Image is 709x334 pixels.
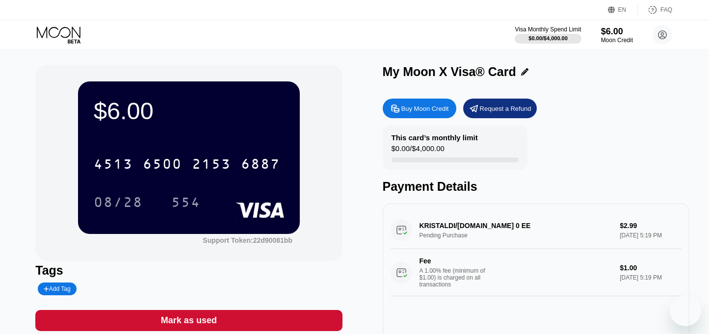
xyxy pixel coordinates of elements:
div: Request a Refund [463,99,537,118]
div: 2153 [192,157,231,173]
div: $0.00 / $4,000.00 [528,35,568,41]
div: 08/28 [86,190,150,214]
div: Fee [420,257,488,265]
div: Support Token: 22d90081bb [203,236,292,244]
div: Moon Credit [601,37,633,44]
div: 08/28 [94,196,143,211]
div: Mark as used [35,310,342,331]
div: Request a Refund [480,104,531,113]
div: A 1.00% fee (minimum of $1.00) is charged on all transactions [420,267,493,288]
div: $6.00 [601,26,633,37]
div: Buy Moon Credit [383,99,456,118]
div: Visa Monthly Spend Limit [515,26,581,33]
div: 6887 [241,157,280,173]
div: $1.00 [620,264,681,272]
div: FeeA 1.00% fee (minimum of $1.00) is charged on all transactions$1.00[DATE] 5:19 PM [391,249,682,296]
div: Payment Details [383,180,689,194]
div: [DATE] 5:19 PM [620,274,681,281]
div: Mark as used [161,315,217,326]
div: $6.00Moon Credit [601,26,633,44]
div: $0.00 / $4,000.00 [392,144,445,157]
div: 4513650021536887 [88,152,286,176]
div: Visa Monthly Spend Limit$0.00/$4,000.00 [515,26,581,44]
div: This card’s monthly limit [392,133,478,142]
div: Support Token:22d90081bb [203,236,292,244]
div: Buy Moon Credit [401,104,449,113]
div: Tags [35,263,342,278]
div: My Moon X Visa® Card [383,65,516,79]
div: 554 [171,196,201,211]
div: 4513 [94,157,133,173]
div: FAQ [638,5,672,15]
iframe: Button to launch messaging window [670,295,701,326]
div: 6500 [143,157,182,173]
div: Add Tag [44,285,70,292]
div: Add Tag [38,283,76,295]
div: EN [618,6,627,13]
div: FAQ [660,6,672,13]
div: $6.00 [94,97,284,125]
div: 554 [164,190,208,214]
div: EN [608,5,638,15]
